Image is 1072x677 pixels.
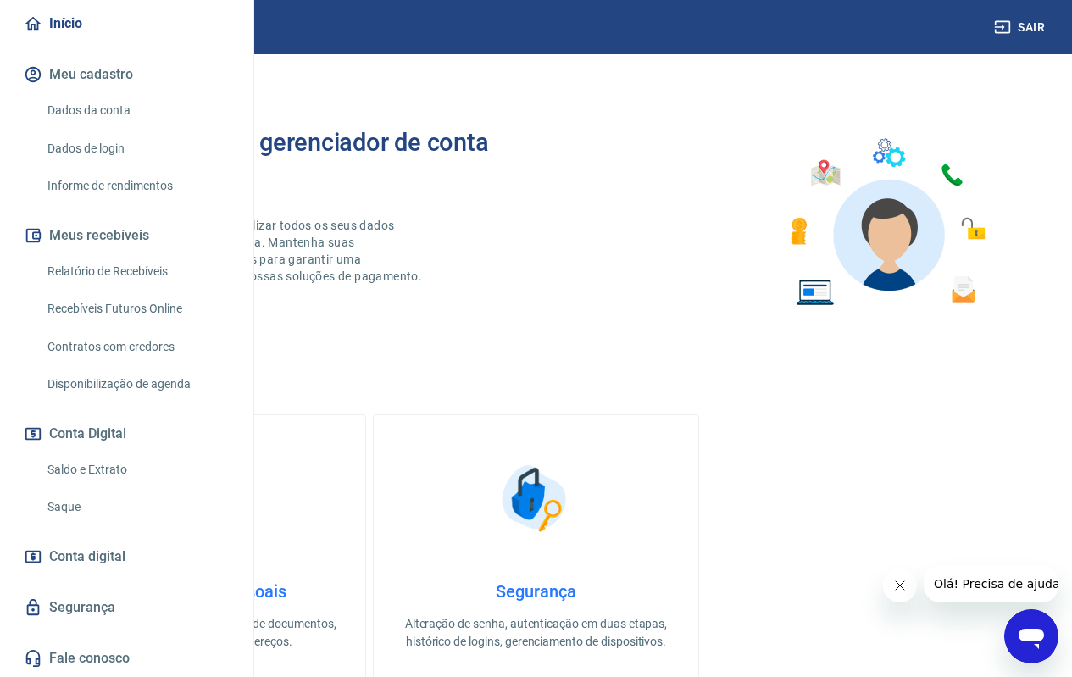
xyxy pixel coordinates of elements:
a: Saque [41,490,233,524]
a: Fale conosco [20,640,233,677]
button: Sair [991,12,1052,43]
iframe: Fechar mensagem [883,569,917,602]
span: Conta digital [49,545,125,569]
iframe: Botão para abrir a janela de mensagens [1004,609,1058,663]
a: Saldo e Extrato [41,452,233,487]
a: Conta digital [20,538,233,575]
button: Conta Digital [20,415,233,452]
a: Início [20,5,233,42]
a: Dados de login [41,131,233,166]
img: Imagem de um avatar masculino com diversos icones exemplificando as funcionalidades do gerenciado... [775,129,997,316]
a: Dados da conta [41,93,233,128]
button: Meu cadastro [20,56,233,93]
h5: O que deseja fazer hoje? [41,377,1031,394]
button: Meus recebíveis [20,217,233,254]
a: Segurança [20,589,233,626]
a: Disponibilização de agenda [41,367,233,402]
iframe: Mensagem da empresa [924,565,1058,602]
a: Relatório de Recebíveis [41,254,233,289]
a: Informe de rendimentos [41,169,233,203]
p: Alteração de senha, autenticação em duas etapas, histórico de logins, gerenciamento de dispositivos. [401,615,670,651]
img: Segurança [493,456,578,541]
a: Contratos com credores [41,330,233,364]
span: Olá! Precisa de ajuda? [10,12,142,25]
h2: Bem-vindo(a) ao gerenciador de conta Vindi [75,129,536,183]
h4: Segurança [401,581,670,602]
a: Recebíveis Futuros Online [41,291,233,326]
